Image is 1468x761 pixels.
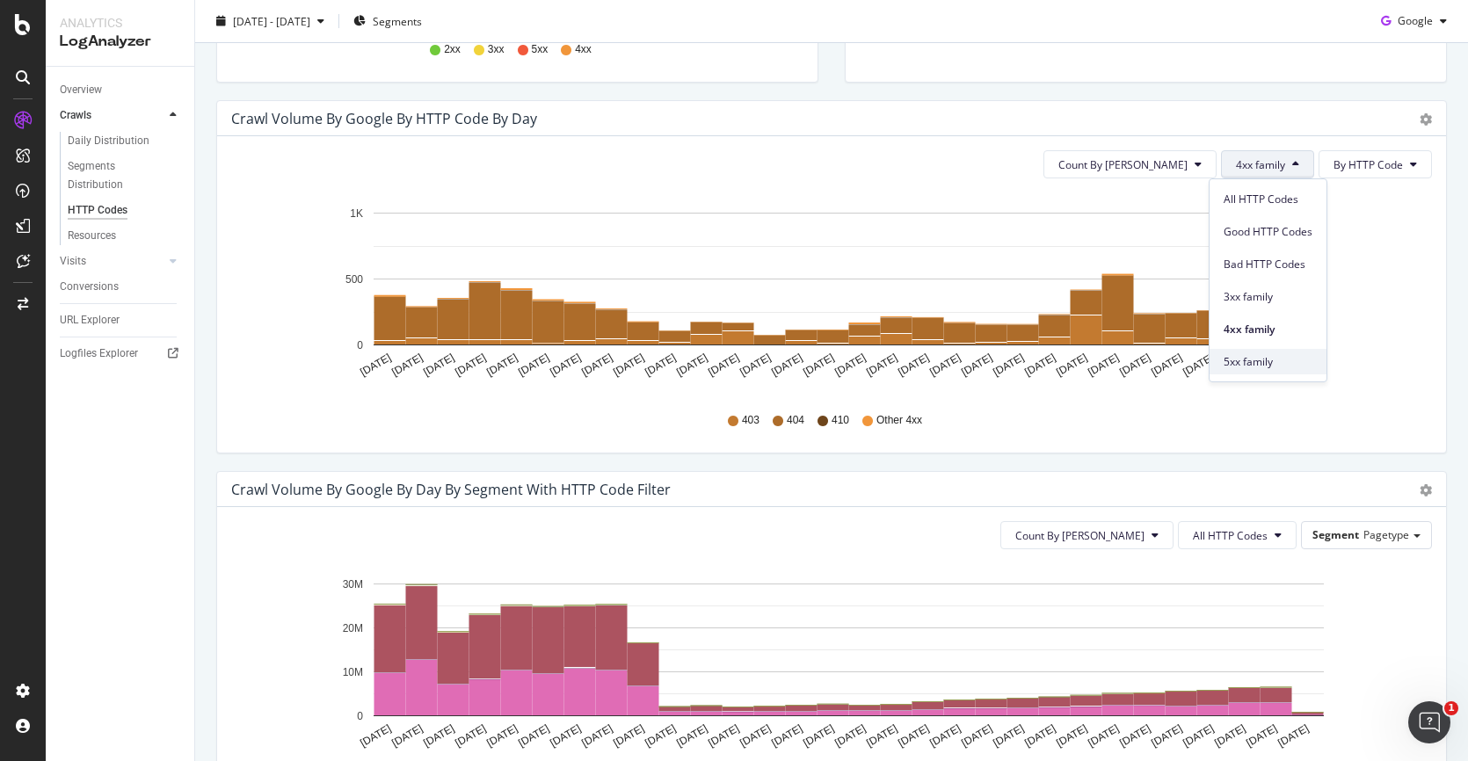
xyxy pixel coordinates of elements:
span: Count By Day [1058,157,1188,172]
span: Other 4xx [876,413,922,428]
text: [DATE] [674,352,709,379]
div: Segments Distribution [68,157,165,194]
button: Count By [PERSON_NAME] [1000,521,1174,549]
text: 0 [357,710,363,722]
text: [DATE] [864,352,899,379]
text: [DATE] [769,722,804,750]
span: [DATE] - [DATE] [233,13,310,28]
text: [DATE] [484,352,520,379]
div: gear [1420,113,1432,126]
text: [DATE] [801,722,836,750]
text: [DATE] [548,722,583,750]
text: [DATE] [674,722,709,750]
span: All HTTP Codes [1193,528,1268,543]
text: 10M [343,666,363,678]
text: [DATE] [516,352,551,379]
text: 20M [343,622,363,634]
text: [DATE] [548,352,583,379]
span: Pagetype [1363,527,1409,542]
span: Good HTTP Codes [1224,224,1312,240]
text: [DATE] [1181,352,1216,379]
text: [DATE] [1022,722,1057,750]
span: Bad HTTP Codes [1224,257,1312,272]
a: Resources [68,227,182,245]
text: [DATE] [1054,352,1089,379]
text: [DATE] [959,722,994,750]
span: Google [1398,13,1433,28]
text: [DATE] [358,722,393,750]
text: [DATE] [611,722,646,750]
text: [DATE] [959,352,994,379]
span: 4xx family [1224,322,1312,337]
div: Conversions [60,278,119,296]
span: Count By Day [1015,528,1145,543]
text: [DATE] [927,352,963,379]
text: [DATE] [389,352,425,379]
text: [DATE] [1244,722,1279,750]
button: Google [1374,7,1454,35]
div: Crawl Volume by google by Day by Segment with HTTP Code Filter [231,481,671,498]
text: 1K [350,207,363,220]
span: 404 [787,413,804,428]
a: Segments Distribution [68,157,182,194]
text: [DATE] [706,352,741,379]
div: Crawl Volume by google by HTTP Code by Day [231,110,537,127]
div: HTTP Codes [68,201,127,220]
div: URL Explorer [60,311,120,330]
text: [DATE] [611,352,646,379]
text: [DATE] [832,352,868,379]
text: [DATE] [1212,722,1247,750]
text: [DATE] [579,352,614,379]
span: 403 [742,413,759,428]
a: Conversions [60,278,182,296]
div: A chart. [231,192,1419,396]
text: [DATE] [738,722,773,750]
span: 3xx family [1224,289,1312,305]
text: [DATE] [927,722,963,750]
span: 410 [832,413,849,428]
button: [DATE] - [DATE] [209,7,331,35]
span: 5xx family [1224,354,1312,370]
a: Visits [60,252,164,271]
text: [DATE] [453,352,488,379]
button: Count By [PERSON_NAME] [1043,150,1217,178]
div: LogAnalyzer [60,32,180,52]
text: [DATE] [991,722,1026,750]
span: 3xx [488,42,505,57]
text: 0 [357,339,363,352]
a: Crawls [60,106,164,125]
span: Segment [1312,527,1359,542]
span: 1 [1444,701,1458,715]
a: URL Explorer [60,311,182,330]
text: 500 [345,273,363,286]
text: [DATE] [832,722,868,750]
div: Daily Distribution [68,132,149,150]
text: [DATE] [1117,352,1152,379]
button: By HTTP Code [1319,150,1432,178]
text: [DATE] [991,352,1026,379]
text: 30M [343,578,363,591]
text: [DATE] [801,352,836,379]
text: [DATE] [643,352,678,379]
text: [DATE] [1149,352,1184,379]
text: [DATE] [358,352,393,379]
text: [DATE] [389,722,425,750]
text: [DATE] [643,722,678,750]
div: Overview [60,81,102,99]
text: [DATE] [421,352,456,379]
text: [DATE] [453,722,488,750]
text: [DATE] [706,722,741,750]
text: [DATE] [738,352,773,379]
text: [DATE] [1086,722,1121,750]
div: gear [1420,484,1432,496]
text: [DATE] [1022,352,1057,379]
span: 4xx family [1236,157,1285,172]
text: [DATE] [896,352,931,379]
a: Daily Distribution [68,132,182,150]
div: Analytics [60,14,180,32]
span: Segments [373,13,422,28]
text: [DATE] [864,722,899,750]
span: All HTTP Codes [1224,192,1312,207]
div: Crawls [60,106,91,125]
text: [DATE] [1275,722,1311,750]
